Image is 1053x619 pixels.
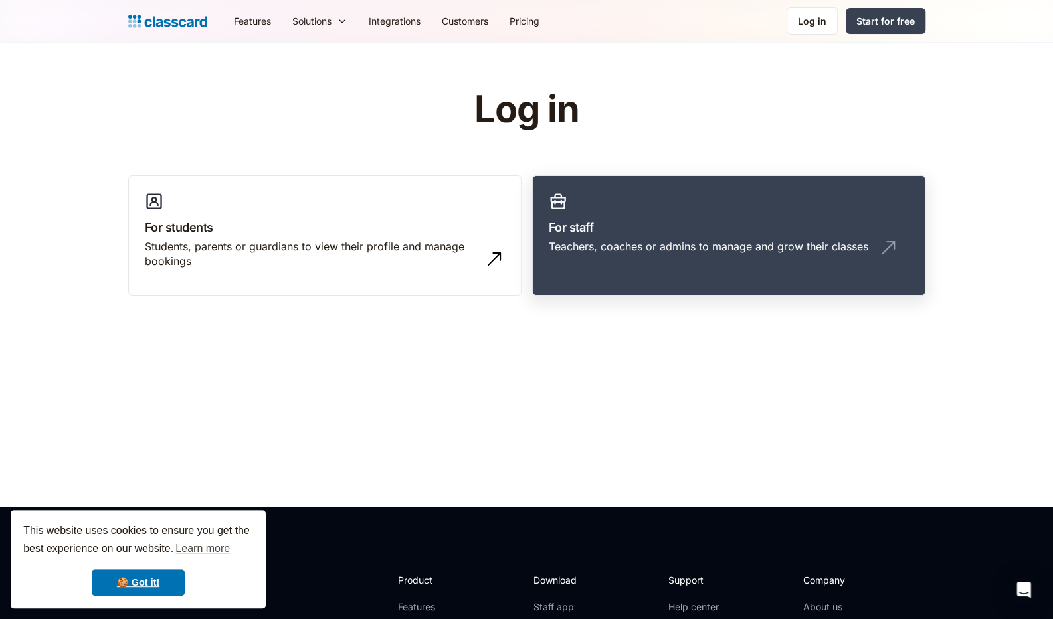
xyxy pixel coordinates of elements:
h1: Log in [316,89,737,130]
a: About us [803,600,892,614]
div: Open Intercom Messenger [1008,574,1040,606]
div: Log in [798,14,826,28]
a: For staffTeachers, coaches or admins to manage and grow their classes [532,175,925,296]
div: Solutions [282,6,358,36]
h2: Support [668,573,722,587]
h2: Download [533,573,587,587]
a: Staff app [533,600,587,614]
a: Pricing [499,6,550,36]
a: Log in [787,7,838,35]
a: Customers [431,6,499,36]
a: Features [223,6,282,36]
div: Solutions [292,14,332,28]
a: Integrations [358,6,431,36]
a: Start for free [846,8,925,34]
a: dismiss cookie message [92,569,185,596]
a: Features [398,600,469,614]
h2: Company [803,573,892,587]
a: Logo [128,12,207,31]
h3: For students [145,219,505,236]
h2: Product [398,573,469,587]
div: Students, parents or guardians to view their profile and manage bookings [145,239,478,269]
div: cookieconsent [11,510,266,608]
a: For studentsStudents, parents or guardians to view their profile and manage bookings [128,175,522,296]
a: learn more about cookies [173,539,232,559]
div: Start for free [856,14,915,28]
a: Help center [668,600,722,614]
h3: For staff [549,219,909,236]
span: This website uses cookies to ensure you get the best experience on our website. [23,523,253,559]
div: Teachers, coaches or admins to manage and grow their classes [549,239,868,254]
